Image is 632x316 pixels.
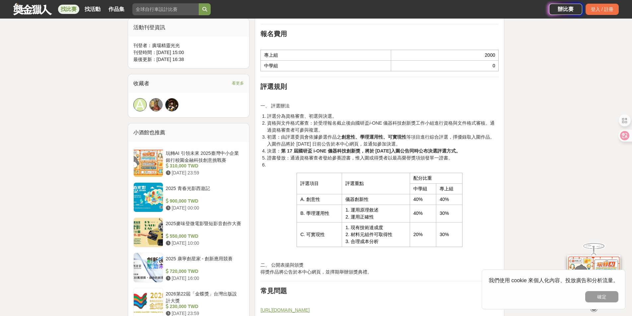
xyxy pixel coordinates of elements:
img: Avatar [166,98,178,111]
li: 資格與文件格式審查：於受理報名截止後由國研盃 -ONE 儀器科技創新獎工作小組進行資格與文件格式審核。通過資格審查者可參與複選。 [267,120,499,134]
a: 2025麥味登微電影暨短影音創作大賽 550,000 TWD [DATE] 10:00 [133,218,244,247]
td: B. 學理運用性 [297,205,342,222]
span: 我們使用 cookie 來個人化內容、投放廣告和分析流量。 [489,278,618,283]
strong: 創意性、學理運用性、可實現性 [341,134,406,140]
td: 中學組 [410,183,436,194]
li: 證書發放：通過資格審查者發給參賽證書，惟入圍或得獎者以最高榮譽獎項頒發單一證書。 [267,155,499,161]
strong: 報名費用 [260,30,287,37]
div: 2025 康寧創星家 - 創新應用競賽 [166,255,242,268]
p: 二、 公開表揚與頒獎 得獎作品將公告於本中心網頁，並擇期舉辦頒獎典禮。 [260,262,499,276]
td: 專上組 [436,183,462,194]
a: 找活動 [82,5,103,14]
i: i [369,120,370,126]
a: 作品集 [106,5,127,14]
td: C. 可實現性 [297,222,342,247]
div: 活動刊登資訊 [128,18,249,37]
div: 720,000 TWD [166,268,242,275]
td: 40% [410,205,436,222]
span: 看更多 [232,80,244,87]
a: Avatar [149,98,163,111]
div: 玩轉AI 引領未來 2025臺灣中小企業銀行校園金融科技創意挑戰賽 [166,150,242,162]
td: 40% [436,194,462,205]
button: 確定 [585,291,618,302]
td: 30% [436,222,462,247]
span: 收藏者 [133,81,149,86]
div: 小酒館也推薦 [128,123,249,142]
strong: 常見問題 [260,287,287,294]
div: [DATE] 10:00 [166,240,242,247]
input: 全球自行車設計比賽 [132,3,199,15]
td: 配分比重 [410,173,462,183]
td: 儀器創新性 [342,194,410,205]
td: 專上組 [261,50,391,61]
strong: 評選規則 [260,83,287,90]
div: [DATE] 00:00 [166,205,242,212]
div: 刊登時間： [DATE] 15:00 [133,49,244,56]
div: 登入 / 註冊 [586,4,619,15]
td: 40% [410,194,436,205]
div: 2025麥味登微電影暨短影音創作大賽 [166,220,242,233]
li: 評選分為資格審查、初選與決選。 [267,113,499,120]
a: A [133,98,147,111]
td: 30% [436,205,462,222]
div: 最後更新： [DATE] 16:38 [133,56,244,63]
div: 230,000 TWD [166,303,242,310]
li: 初選：由評選委員會依據參選作品之 等項目進行綜合評選，擇優錄取入圍作品。入圍作品將於 [DATE] 日前公告於本中心網頁，並通知參加決選。 [267,134,499,148]
strong: 第 17 屆國研盃 i-ONE 儀器科技創新獎，將於 [DATE]入圍公告同時公布決選評選方式。 [281,148,460,154]
a: 2025 青春光影西遊記 900,000 TWD [DATE] 00:00 [133,182,244,212]
img: d2146d9a-e6f6-4337-9592-8cefde37ba6b.png [567,255,620,299]
td: 20% [410,222,436,247]
a: Avatar [165,98,178,111]
div: [DATE] 23:59 [166,169,242,176]
div: 310,000 TWD [166,162,242,169]
td: 中學組 [261,61,391,71]
div: 550,000 TWD [166,233,242,240]
td: 0 [391,61,499,71]
td: 2000 [391,50,499,61]
li: 決選： [267,148,499,155]
a: 辦比賽 [549,4,582,15]
td: 評選項目 [297,173,342,194]
p: 一、 評選辦法 [260,102,499,109]
td: 評選重點 [342,173,410,194]
div: 2025 青春光影西遊記 [166,185,242,198]
a: 找比賽 [58,5,79,14]
td: A. 創意性 [297,194,342,205]
a: 玩轉AI 引領未來 2025臺灣中小企業銀行校園金融科技創意挑戰賽 310,000 TWD [DATE] 23:59 [133,147,244,177]
div: 刊登者： 廣場精靈光光 [133,42,244,49]
td: 1. 運用原理敘述 2. 運用正確性 [342,205,410,222]
a: [URL][DOMAIN_NAME] [260,307,310,313]
div: 900,000 TWD [166,198,242,205]
a: 2025 康寧創星家 - 創新應用競賽 720,000 TWD [DATE] 16:00 [133,253,244,283]
div: [DATE] 16:00 [166,275,242,282]
div: 2026第22屆「金蝶獎」台灣出版設計大獎 [166,290,242,303]
img: Avatar [150,98,162,111]
td: 1. 現有技術達成度 2. 材料元組件可取得性 3. 合理成本分析 [342,222,410,247]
